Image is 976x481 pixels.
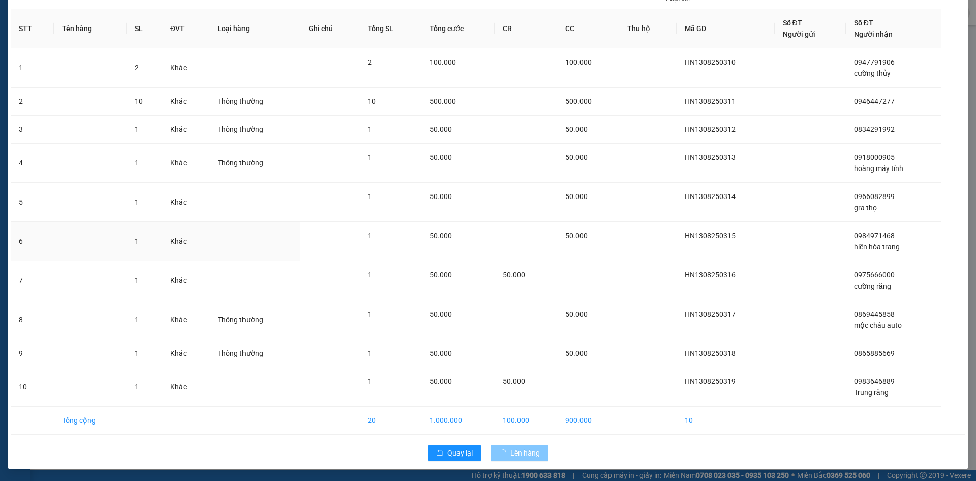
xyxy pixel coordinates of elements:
[368,349,372,357] span: 1
[783,19,802,27] span: Số ĐT
[557,9,620,48] th: CC
[685,271,736,279] span: HN1308250316
[854,19,873,27] span: Số ĐT
[436,449,443,458] span: rollback
[209,88,300,116] td: Thông thường
[127,9,162,48] th: SL
[503,377,525,385] span: 50.000
[368,153,372,161] span: 1
[447,447,473,459] span: Quay lại
[854,69,891,77] span: cường thủy
[4,73,75,87] span: 0869445858
[36,65,80,72] span: mộc châu auto
[162,116,209,144] td: Khác
[854,97,895,105] span: 0946447277
[135,276,139,285] span: 1
[135,349,139,357] span: 1
[854,310,895,318] span: 0869445858
[368,192,372,201] span: 1
[359,407,421,435] td: 20
[499,449,510,457] span: loading
[685,377,736,385] span: HN1308250319
[854,377,895,385] span: 0983646889
[854,58,895,66] span: 0947791906
[430,125,452,133] span: 50.000
[565,232,588,240] span: 50.000
[854,243,900,251] span: hiền hòa trang
[368,58,372,66] span: 2
[135,237,139,245] span: 1
[359,9,421,48] th: Tổng SL
[677,9,775,48] th: Mã GD
[82,10,148,25] span: VP [GEOGRAPHIC_DATA]
[685,97,736,105] span: HN1308250311
[854,388,889,397] span: Trung răng
[209,116,300,144] td: Thông thường
[557,407,620,435] td: 900.000
[11,367,54,407] td: 10
[619,9,676,48] th: Thu hộ
[209,9,300,48] th: Loại hàng
[854,321,902,329] span: mộc châu auto
[162,339,209,367] td: Khác
[11,144,54,183] td: 4
[854,192,895,201] span: 0966082899
[135,159,139,167] span: 1
[26,31,58,41] em: Logistics
[11,116,54,144] td: 3
[685,153,736,161] span: HN1308250313
[54,407,127,435] td: Tổng cộng
[565,153,588,161] span: 50.000
[4,66,80,72] span: Người nhận:
[102,27,148,37] span: 0943559551
[565,192,588,201] span: 50.000
[430,271,452,279] span: 50.000
[495,407,557,435] td: 100.000
[162,367,209,407] td: Khác
[565,125,588,133] span: 50.000
[565,310,588,318] span: 50.000
[491,445,548,461] button: Lên hàng
[421,9,495,48] th: Tổng cước
[854,125,895,133] span: 0834291992
[565,58,592,66] span: 100.000
[368,377,372,385] span: 1
[685,310,736,318] span: HN1308250317
[430,310,452,318] span: 50.000
[11,261,54,300] td: 7
[162,300,209,339] td: Khác
[368,232,372,240] span: 1
[685,58,736,66] span: HN1308250310
[162,48,209,88] td: Khác
[503,271,525,279] span: 50.000
[162,144,209,183] td: Khác
[11,339,54,367] td: 9
[783,30,815,38] span: Người gửi
[368,125,372,133] span: 1
[209,300,300,339] td: Thông thường
[854,271,895,279] span: 0975666000
[495,9,557,48] th: CR
[430,377,452,385] span: 50.000
[854,232,895,240] span: 0984971468
[510,447,540,459] span: Lên hàng
[12,18,72,29] span: XUANTRANG
[430,58,456,66] span: 100.000
[4,57,31,64] span: Người gửi:
[54,9,127,48] th: Tên hàng
[854,30,893,38] span: Người nhận
[162,9,209,48] th: ĐVT
[565,97,592,105] span: 500.000
[685,125,736,133] span: HN1308250312
[11,9,54,48] th: STT
[162,88,209,116] td: Khác
[430,153,452,161] span: 50.000
[11,222,54,261] td: 6
[854,282,891,290] span: cường răng
[162,261,209,300] td: Khác
[135,125,139,133] span: 1
[430,232,452,240] span: 50.000
[428,445,481,461] button: rollbackQuay lại
[11,48,54,88] td: 1
[854,204,877,212] span: gra thọ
